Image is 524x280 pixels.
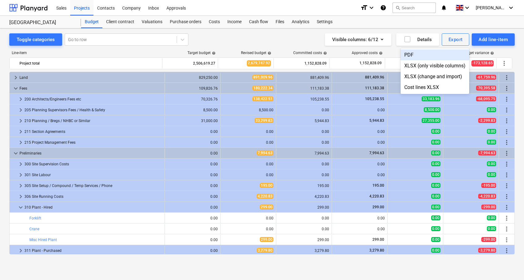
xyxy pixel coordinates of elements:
[401,71,469,82] div: XLSX (change and import)
[401,82,469,93] div: Cost lines XLSX
[401,60,469,71] div: XLSX (only visible columns)
[493,250,524,280] iframe: Chat Widget
[401,49,469,60] div: PDF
